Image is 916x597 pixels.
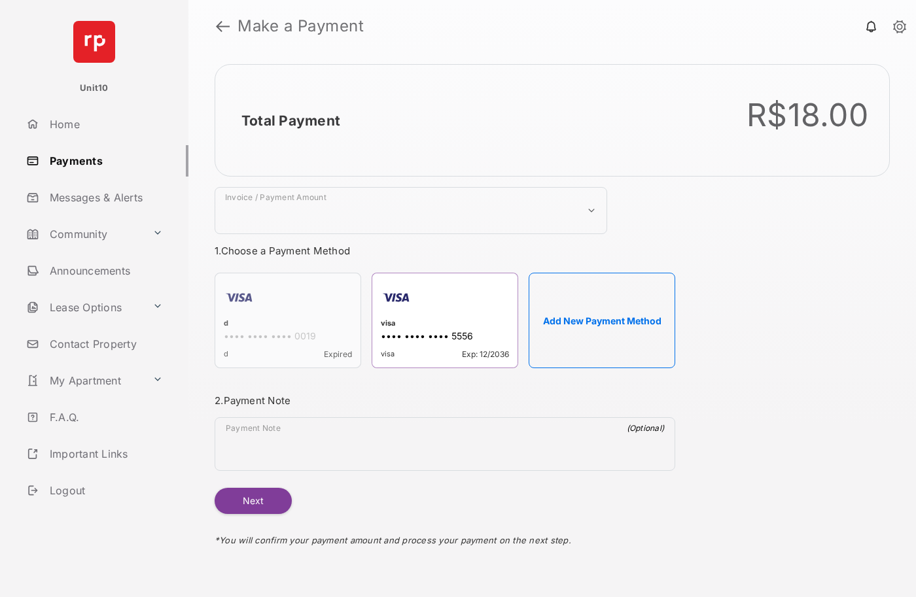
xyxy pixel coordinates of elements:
h3: 2. Payment Note [215,394,675,407]
div: R$18.00 [747,96,868,134]
a: My Apartment [21,365,147,396]
div: visa [381,318,509,330]
div: d [224,318,352,330]
a: Home [21,109,188,140]
span: d [224,349,228,359]
a: Logout [21,475,188,506]
a: Announcements [21,255,188,286]
div: visa•••• •••• •••• 5556visaExp: 12/2036 [372,273,518,368]
div: •••• •••• •••• 5556 [381,330,509,344]
a: Important Links [21,438,168,469]
div: * You will confirm your payment amount and process your payment on the next step. [215,514,675,558]
div: •••• •••• •••• 0019 [224,330,352,344]
a: Community [21,218,147,250]
span: Exp: 12/2036 [462,349,509,359]
div: d•••• •••• •••• 0019dExpired [215,273,361,368]
a: Lease Options [21,292,147,323]
span: visa [381,349,395,359]
span: Expired [324,349,352,359]
a: Contact Property [21,328,188,360]
h3: 1. Choose a Payment Method [215,245,675,257]
img: svg+xml;base64,PHN2ZyB4bWxucz0iaHR0cDovL3d3dy53My5vcmcvMjAwMC9zdmciIHdpZHRoPSI2NCIgaGVpZ2h0PSI2NC... [73,21,115,63]
h2: Total Payment [241,112,340,129]
button: Next [215,488,292,514]
a: Payments [21,145,188,177]
a: Messages & Alerts [21,182,188,213]
a: F.A.Q. [21,401,188,433]
button: Add New Payment Method [529,273,675,368]
strong: Make a Payment [238,18,364,34]
p: Unit10 [80,82,109,95]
